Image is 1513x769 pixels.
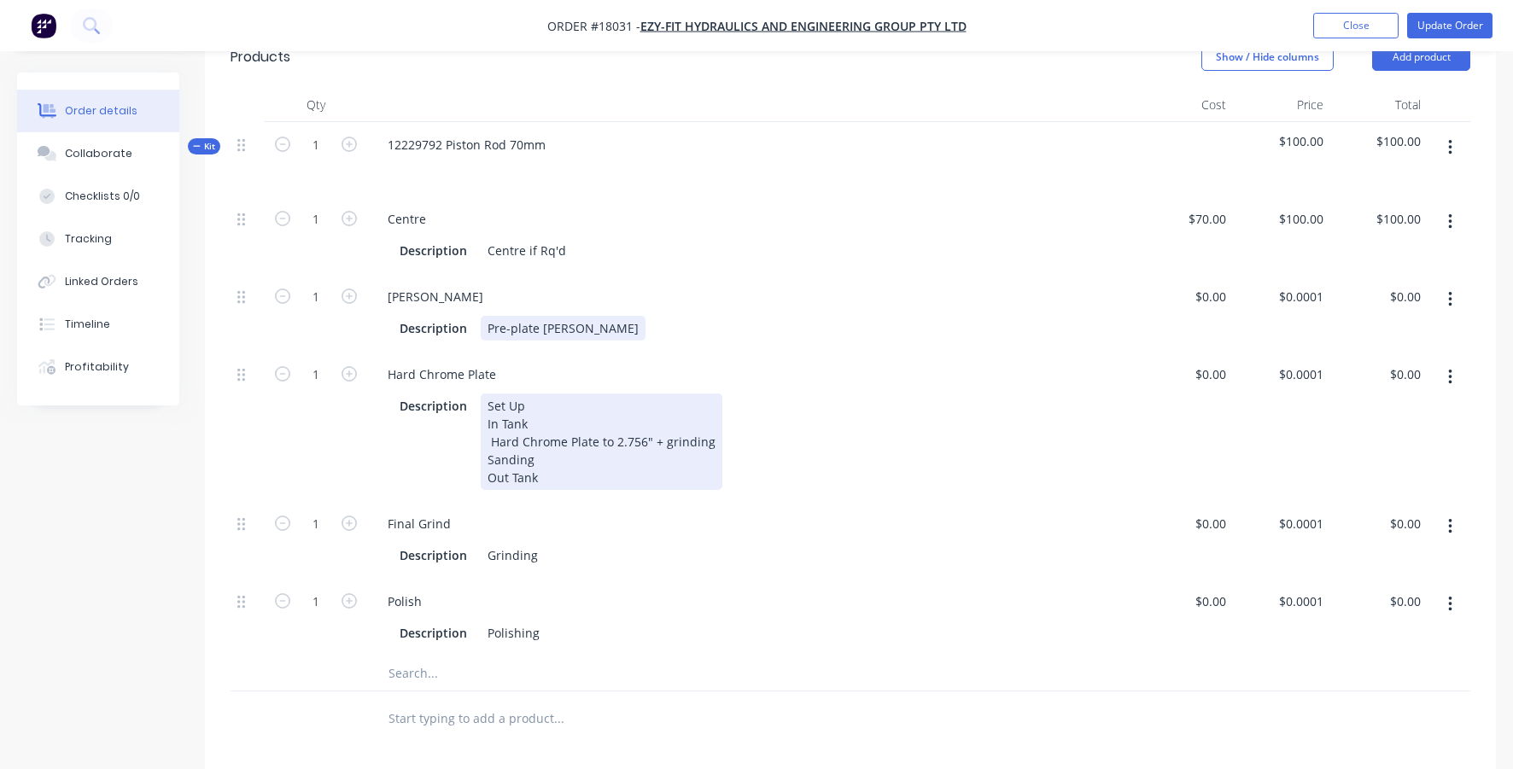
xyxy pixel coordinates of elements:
div: Description [393,316,474,341]
button: Checklists 0/0 [17,175,179,218]
div: Order details [65,103,137,119]
div: Final Grind [374,511,464,536]
img: Factory [31,13,56,38]
div: Price [1233,88,1330,122]
button: Timeline [17,303,179,346]
button: Add product [1372,44,1470,71]
div: Total [1330,88,1428,122]
button: Profitability [17,346,179,388]
div: [PERSON_NAME] [374,284,497,309]
div: Products [231,47,290,67]
button: Tracking [17,218,179,260]
div: Pre-plate [PERSON_NAME] [481,316,646,341]
button: Update Order [1407,13,1493,38]
div: Checklists 0/0 [65,189,140,204]
span: Kit [193,140,215,153]
button: Collaborate [17,132,179,175]
button: Linked Orders [17,260,179,303]
div: Set Up In Tank Hard Chrome Plate to 2.756" + grinding Sanding Out Tank [481,393,722,490]
div: Cost [1136,88,1233,122]
div: Centre if Rq'd [481,238,573,263]
div: Tracking [65,231,112,247]
div: Hard Chrome Plate [374,362,510,387]
div: Description [393,620,474,645]
input: Start typing to add a product... [388,702,729,736]
div: Qty [265,88,367,122]
button: Show / Hide columns [1201,44,1334,71]
span: $100.00 [1240,132,1323,150]
button: Close [1313,13,1399,38]
button: Order details [17,90,179,132]
div: Description [393,543,474,568]
div: Description [393,393,474,418]
div: Kit [188,138,220,154]
div: Timeline [65,317,110,332]
a: Ezy-Fit Hydraulics and Engineering Group Pty Ltd [640,18,967,34]
div: Polish [374,589,435,614]
span: Order #18031 - [547,18,640,34]
div: Centre [374,207,440,231]
div: Description [393,238,474,263]
span: $100.00 [1337,132,1421,150]
div: 12229792 Piston Rod 70mm [374,132,559,157]
div: Linked Orders [65,274,138,289]
div: Profitability [65,359,129,375]
div: Grinding [481,543,545,568]
div: Polishing [481,620,546,645]
div: Collaborate [65,146,132,161]
input: Search... [388,656,729,690]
